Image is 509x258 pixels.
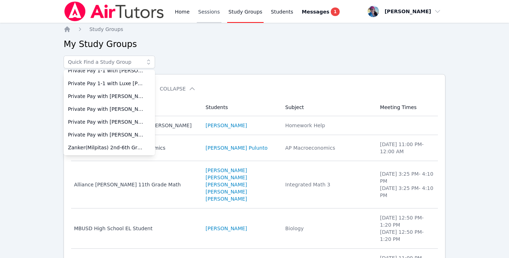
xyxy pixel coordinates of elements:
[74,181,197,188] div: Alliance [PERSON_NAME] 11th Grade Math
[64,56,155,68] input: Quick Find a Study Group
[68,118,151,125] span: Private Pay with [PERSON_NAME] and [PERSON_NAME]
[285,181,371,188] div: Integrated Math 3
[89,26,123,33] a: Study Groups
[74,225,197,232] div: MBUSD High School EL Student
[71,161,438,208] tr: Alliance [PERSON_NAME] 11th Grade Math[PERSON_NAME][PERSON_NAME] [PERSON_NAME][PERSON_NAME][PERSO...
[64,1,165,21] img: Air Tutors
[380,228,434,243] li: [DATE] 12:50 PM - 1:20 PM
[380,185,434,199] li: [DATE] 3:25 PM - 4:10 PM
[206,174,277,188] a: [PERSON_NAME] [PERSON_NAME]
[64,26,445,33] nav: Breadcrumb
[71,208,438,249] tr: MBUSD High School EL Student[PERSON_NAME]Biology[DATE] 12:50 PM- 1:20 PM[DATE] 12:50 PM- 1:20 PM
[302,8,329,15] span: Messages
[201,99,281,116] th: Students
[71,135,438,161] tr: Other/Electives: AP Macroeconomics[PERSON_NAME] PuluntoAP Macroeconomics[DATE] 11:00 PM- 12:00 AM
[71,116,438,135] tr: 1-1 with [PERSON_NAME] and [PERSON_NAME][PERSON_NAME]Homework Help
[160,85,195,92] button: Collapse
[380,170,434,185] li: [DATE] 3:25 PM - 4:10 PM
[68,144,151,151] span: Zanker(Milpitas) 2nd-6th Grade Math Groups
[68,105,151,113] span: Private Pay with [PERSON_NAME] and [PERSON_NAME]
[206,122,247,129] a: [PERSON_NAME]
[68,131,151,138] span: Private Pay with [PERSON_NAME] and [PERSON_NAME]
[64,38,445,50] h2: My Study Groups
[376,99,438,116] th: Meeting Times
[206,195,247,202] a: [PERSON_NAME]
[206,225,247,232] a: [PERSON_NAME]
[285,144,371,151] div: AP Macroeconomics
[331,7,339,16] span: 1
[68,80,151,87] span: Private Pay 1-1 with Luxe [PERSON_NAME] and [PERSON_NAME]
[206,188,247,195] a: [PERSON_NAME]
[68,93,151,100] span: Private Pay with [PERSON_NAME] and [PERSON_NAME]
[380,141,434,155] li: [DATE] 11:00 PM - 12:00 AM
[89,26,123,32] span: Study Groups
[285,225,371,232] div: Biology
[285,122,371,129] div: Homework Help
[380,214,434,228] li: [DATE] 12:50 PM - 1:20 PM
[206,167,247,174] a: [PERSON_NAME]
[281,99,376,116] th: Subject
[68,67,151,74] span: Private Pay 1-1 with [PERSON_NAME] and [PERSON_NAME]
[206,144,268,151] a: [PERSON_NAME] Pulunto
